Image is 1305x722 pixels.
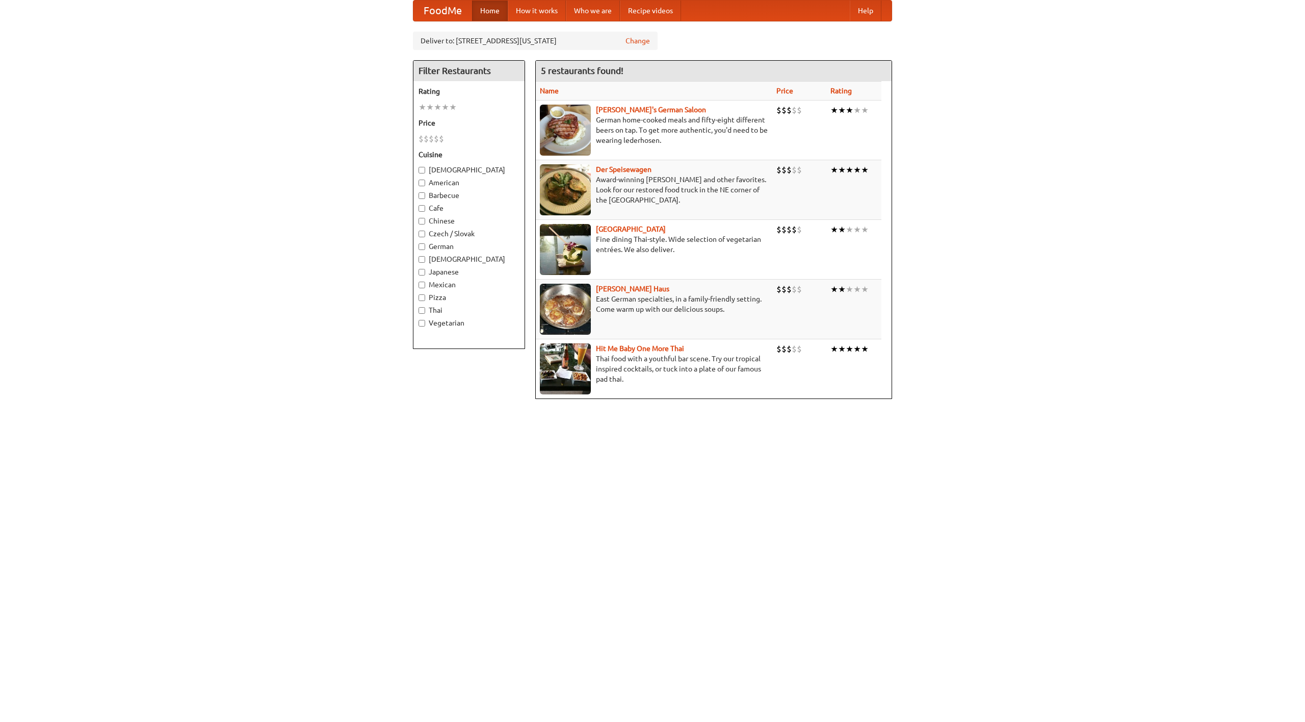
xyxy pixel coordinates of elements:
li: ★ [846,343,853,355]
li: ★ [830,343,838,355]
label: Thai [419,305,519,315]
li: $ [429,133,434,144]
a: Rating [830,87,852,95]
li: ★ [838,284,846,295]
a: [GEOGRAPHIC_DATA] [596,225,666,233]
a: Help [850,1,881,21]
label: Pizza [419,292,519,303]
li: ★ [861,224,869,235]
li: ★ [846,284,853,295]
li: $ [439,133,444,144]
label: American [419,178,519,188]
label: German [419,241,519,252]
li: $ [781,164,787,176]
input: Mexican [419,282,425,288]
input: Vegetarian [419,320,425,327]
h5: Price [419,118,519,128]
img: babythai.jpg [540,343,591,394]
li: ★ [861,105,869,116]
li: ★ [830,284,838,295]
li: $ [781,105,787,116]
h5: Rating [419,86,519,96]
h4: Filter Restaurants [413,61,525,81]
h5: Cuisine [419,150,519,160]
li: ★ [838,164,846,176]
li: $ [797,343,802,355]
li: $ [776,105,781,116]
li: ★ [853,224,861,235]
label: Cafe [419,203,519,213]
li: $ [434,133,439,144]
label: [DEMOGRAPHIC_DATA] [419,165,519,175]
a: FoodMe [413,1,472,21]
li: $ [797,164,802,176]
li: ★ [838,343,846,355]
li: ★ [846,105,853,116]
a: Change [625,36,650,46]
a: [PERSON_NAME]'s German Saloon [596,106,706,114]
a: Recipe videos [620,1,681,21]
p: Thai food with a youthful bar scene. Try our tropical inspired cocktails, or tuck into a plate of... [540,354,768,384]
li: $ [792,105,797,116]
li: $ [787,224,792,235]
li: ★ [830,224,838,235]
input: American [419,180,425,186]
a: How it works [508,1,566,21]
li: $ [787,284,792,295]
li: $ [792,284,797,295]
li: $ [776,343,781,355]
li: ★ [441,102,449,113]
label: Barbecue [419,190,519,201]
li: ★ [861,343,869,355]
a: Who we are [566,1,620,21]
li: ★ [861,284,869,295]
p: Fine dining Thai-style. Wide selection of vegetarian entrées. We also deliver. [540,234,768,255]
li: ★ [419,102,426,113]
li: ★ [434,102,441,113]
input: German [419,243,425,250]
li: ★ [861,164,869,176]
label: Chinese [419,216,519,226]
div: Deliver to: [STREET_ADDRESS][US_STATE] [413,32,658,50]
label: Vegetarian [419,318,519,328]
li: $ [797,284,802,295]
li: $ [781,224,787,235]
li: ★ [830,164,838,176]
li: $ [781,343,787,355]
li: $ [781,284,787,295]
li: $ [424,133,429,144]
input: [DEMOGRAPHIC_DATA] [419,167,425,173]
li: $ [792,224,797,235]
a: Name [540,87,559,95]
li: ★ [853,105,861,116]
label: [DEMOGRAPHIC_DATA] [419,254,519,264]
label: Japanese [419,267,519,277]
li: $ [797,224,802,235]
li: ★ [838,105,846,116]
img: speisewagen.jpg [540,164,591,215]
ng-pluralize: 5 restaurants found! [541,66,623,76]
label: Czech / Slovak [419,229,519,239]
li: $ [792,343,797,355]
input: Cafe [419,205,425,212]
a: Price [776,87,793,95]
img: esthers.jpg [540,105,591,156]
input: Chinese [419,218,425,225]
li: $ [787,164,792,176]
a: Der Speisewagen [596,165,651,173]
li: ★ [853,164,861,176]
p: German home-cooked meals and fifty-eight different beers on tap. To get more authentic, you'd nee... [540,115,768,145]
li: $ [797,105,802,116]
li: ★ [853,343,861,355]
p: East German specialties, in a family-friendly setting. Come warm up with our delicious soups. [540,294,768,314]
img: kohlhaus.jpg [540,284,591,335]
li: $ [776,284,781,295]
input: Thai [419,307,425,314]
input: Czech / Slovak [419,231,425,237]
a: Home [472,1,508,21]
a: Hit Me Baby One More Thai [596,344,684,353]
input: [DEMOGRAPHIC_DATA] [419,256,425,263]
